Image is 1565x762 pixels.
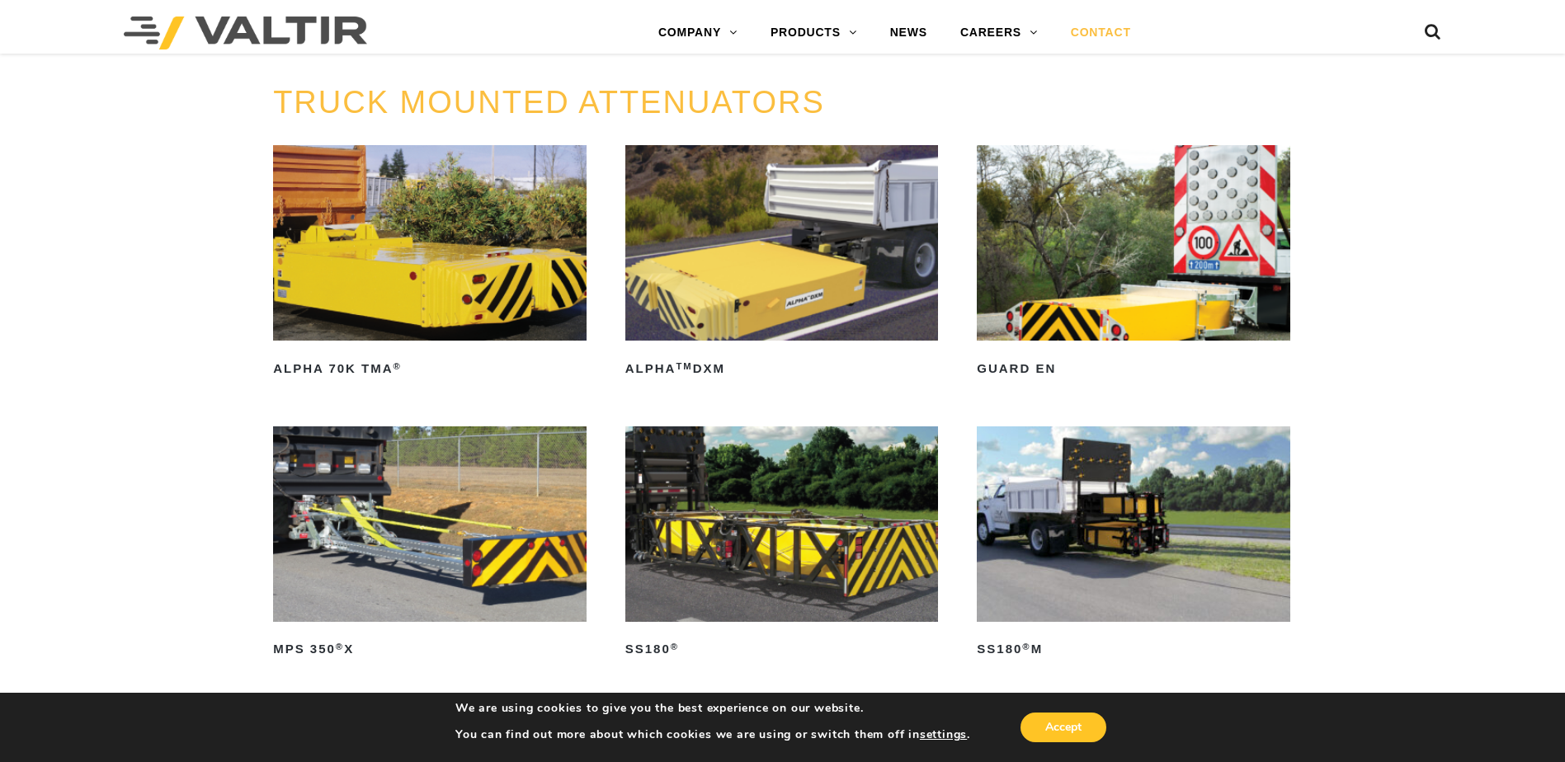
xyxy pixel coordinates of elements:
a: CAREERS [944,16,1054,49]
a: SS180®M [977,426,1290,663]
h2: SS180 [625,637,939,663]
h2: ALPHA DXM [625,355,939,382]
sup: TM [676,361,692,371]
img: Valtir [124,16,367,49]
a: MPS 350®X [273,426,587,663]
sup: ® [671,642,679,651]
button: Accept [1021,713,1106,742]
a: COMPANY [642,16,754,49]
a: ALPHA 70K TMA® [273,145,587,382]
a: ALPHATMDXM [625,145,939,382]
sup: ® [336,642,344,651]
a: PRODUCTS [754,16,874,49]
p: You can find out more about which cookies we are using or switch them off in . [455,727,970,742]
a: NEWS [874,16,944,49]
sup: ® [394,361,402,371]
h2: ALPHA 70K TMA [273,355,587,382]
h2: MPS 350 X [273,637,587,663]
button: settings [920,727,967,742]
a: TRUCK MOUNTED ATTENUATORS [273,85,825,120]
h2: GUARD EN [977,355,1290,382]
a: CONTACT [1054,16,1148,49]
a: GUARD EN [977,145,1290,382]
p: We are using cookies to give you the best experience on our website. [455,701,970,716]
sup: ® [1022,642,1030,651]
h2: SS180 M [977,637,1290,663]
a: SS180® [625,426,939,663]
